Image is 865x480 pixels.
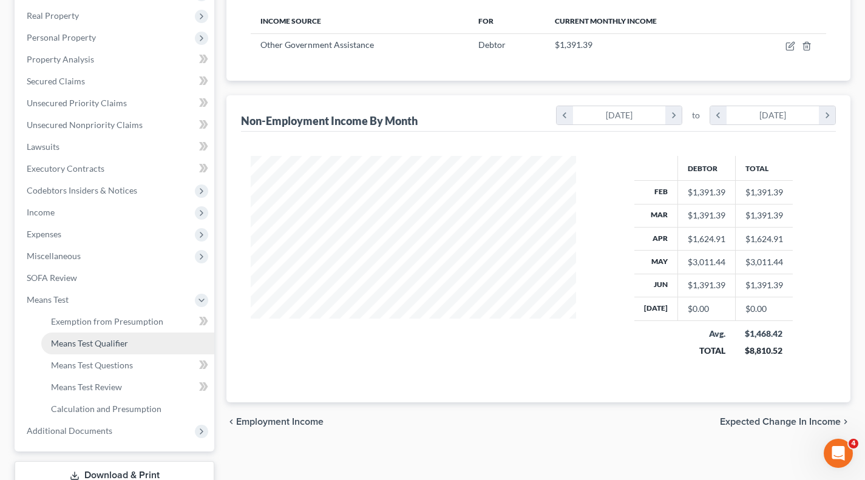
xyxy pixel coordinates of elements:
span: Property Analysis [27,54,94,64]
div: $3,011.44 [688,256,725,268]
span: Means Test [27,294,69,305]
span: Lawsuits [27,141,59,152]
td: $1,391.39 [735,204,793,227]
span: Unsecured Priority Claims [27,98,127,108]
span: Income Source [260,16,321,25]
span: Expected Change in Income [720,417,841,427]
a: Secured Claims [17,70,214,92]
div: $8,810.52 [745,345,783,357]
span: Additional Documents [27,425,112,436]
i: chevron_left [226,417,236,427]
span: Secured Claims [27,76,85,86]
th: Jun [634,274,678,297]
span: Employment Income [236,417,324,427]
div: $1,391.39 [688,186,725,198]
span: Codebtors Insiders & Notices [27,185,137,195]
a: Unsecured Nonpriority Claims [17,114,214,136]
i: chevron_left [710,106,727,124]
a: Property Analysis [17,49,214,70]
i: chevron_left [557,106,573,124]
span: Means Test Qualifier [51,338,128,348]
div: $1,391.39 [688,209,725,221]
div: $1,391.39 [688,279,725,291]
span: Exemption from Presumption [51,316,163,326]
td: $3,011.44 [735,251,793,274]
span: Means Test Review [51,382,122,392]
button: chevron_left Employment Income [226,417,324,427]
span: Other Government Assistance [260,39,374,50]
div: $1,468.42 [745,328,783,340]
a: Means Test Qualifier [41,333,214,354]
span: Personal Property [27,32,96,42]
span: Expenses [27,229,61,239]
a: Calculation and Presumption [41,398,214,420]
span: Means Test Questions [51,360,133,370]
th: Total [735,156,793,180]
th: Feb [634,181,678,204]
div: Non-Employment Income By Month [241,113,418,128]
div: $0.00 [688,303,725,315]
span: Income [27,207,55,217]
th: Mar [634,204,678,227]
td: $1,391.39 [735,274,793,297]
span: Unsecured Nonpriority Claims [27,120,143,130]
a: Lawsuits [17,136,214,158]
span: For [478,16,494,25]
iframe: Intercom live chat [824,439,853,468]
th: Apr [634,227,678,250]
i: chevron_right [665,106,682,124]
span: Calculation and Presumption [51,404,161,414]
i: chevron_right [819,106,835,124]
div: Avg. [687,328,725,340]
div: [DATE] [573,106,666,124]
a: Means Test Review [41,376,214,398]
td: $1,624.91 [735,227,793,250]
button: Expected Change in Income chevron_right [720,417,850,427]
span: Miscellaneous [27,251,81,261]
span: to [692,109,700,121]
span: Real Property [27,10,79,21]
span: $1,391.39 [555,39,592,50]
a: SOFA Review [17,267,214,289]
span: Executory Contracts [27,163,104,174]
th: [DATE] [634,297,678,320]
i: chevron_right [841,417,850,427]
div: TOTAL [687,345,725,357]
a: Means Test Questions [41,354,214,376]
a: Executory Contracts [17,158,214,180]
th: Debtor [677,156,735,180]
td: $0.00 [735,297,793,320]
div: [DATE] [727,106,819,124]
span: Current Monthly Income [555,16,657,25]
span: SOFA Review [27,272,77,283]
span: 4 [849,439,858,448]
div: $1,624.91 [688,233,725,245]
span: Debtor [478,39,506,50]
a: Exemption from Presumption [41,311,214,333]
td: $1,391.39 [735,181,793,204]
th: May [634,251,678,274]
a: Unsecured Priority Claims [17,92,214,114]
